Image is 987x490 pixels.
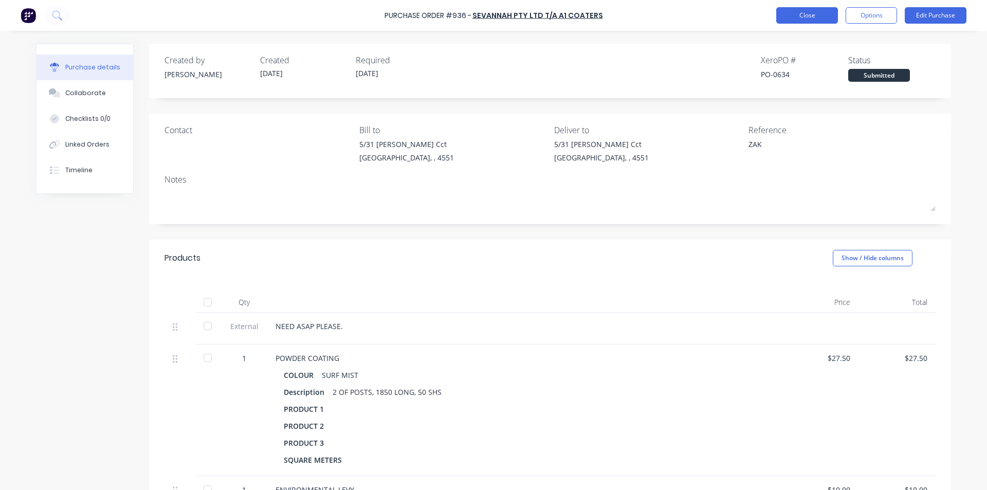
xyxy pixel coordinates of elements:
[848,69,910,82] div: Submitted
[36,55,133,80] button: Purchase details
[554,124,741,136] div: Deliver to
[905,7,966,24] button: Edit Purchase
[65,63,120,72] div: Purchase details
[36,80,133,106] button: Collaborate
[284,452,350,467] div: SQUARE METERS
[867,353,927,364] div: $27.50
[333,385,442,400] div: 2 OF POSTS, 1850 LONG, 50 SHS
[761,69,848,80] div: PO-0634
[164,54,252,66] div: Created by
[781,292,858,313] div: Price
[385,10,471,21] div: Purchase Order #936 -
[21,8,36,23] img: Factory
[65,140,109,149] div: Linked Orders
[554,152,649,163] div: [GEOGRAPHIC_DATA], , 4551
[748,124,936,136] div: Reference
[164,69,252,80] div: [PERSON_NAME]
[36,106,133,132] button: Checklists 0/0
[554,139,649,150] div: 5/31 [PERSON_NAME] Cct
[36,157,133,183] button: Timeline
[322,368,358,383] div: SURF MIST
[359,152,454,163] div: [GEOGRAPHIC_DATA], , 4551
[858,292,936,313] div: Total
[359,124,546,136] div: Bill to
[284,385,333,400] div: Description
[833,250,912,266] button: Show / Hide columns
[276,321,773,332] div: NEED ASAP PLEASE.
[846,7,897,24] button: Options
[848,54,936,66] div: Status
[284,419,332,433] div: PRODUCT 2
[359,139,454,150] div: 5/31 [PERSON_NAME] Cct
[65,88,106,98] div: Collaborate
[229,353,259,364] div: 1
[472,10,603,21] a: SEVANNAH PTY LTD T/A A1 Coaters
[284,368,322,383] div: COLOUR
[260,54,348,66] div: Created
[36,132,133,157] button: Linked Orders
[790,353,850,364] div: $27.50
[356,54,443,66] div: Required
[164,252,200,264] div: Products
[284,402,332,416] div: PRODUCT 1
[65,166,93,175] div: Timeline
[284,435,332,450] div: PRODUCT 3
[748,139,877,162] textarea: ZAK
[221,292,267,313] div: Qty
[776,7,838,24] button: Close
[229,321,259,332] span: External
[164,173,936,186] div: Notes
[164,124,352,136] div: Contact
[761,54,848,66] div: Xero PO #
[65,114,111,123] div: Checklists 0/0
[276,353,773,364] div: POWDER COATING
